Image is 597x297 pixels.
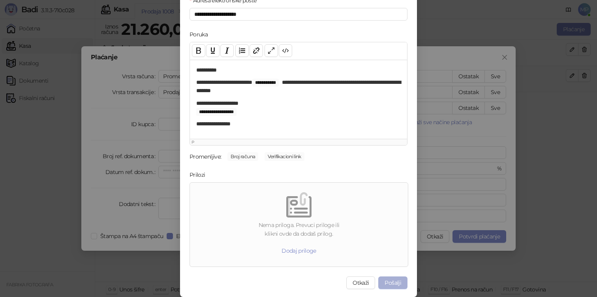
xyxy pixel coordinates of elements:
[220,44,234,57] button: Italic
[250,44,263,57] button: Link
[206,44,220,57] button: Underline
[190,170,210,179] label: Prilozi
[275,244,323,257] button: Dodaj priloge
[192,44,205,57] button: Bold
[279,44,292,57] button: Code view
[191,139,406,145] div: P
[235,44,249,57] button: List
[378,276,407,289] button: Pošalji
[346,276,375,289] button: Otkaži
[190,152,221,161] div: Promenljive:
[190,8,407,21] input: Adresa elektronske pošte
[265,44,278,57] button: Full screen
[190,30,213,39] label: Poruka
[193,186,405,263] span: emptyNema priloga. Prevuci priloge iliklikni ovde da dodaš prilog.Dodaj priloge
[286,192,312,218] img: empty
[265,152,304,161] span: Verifikacioni link
[227,152,258,161] span: Broj računa
[193,221,405,238] div: Nema priloga. Prevuci priloge ili klikni ovde da dodaš prilog.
